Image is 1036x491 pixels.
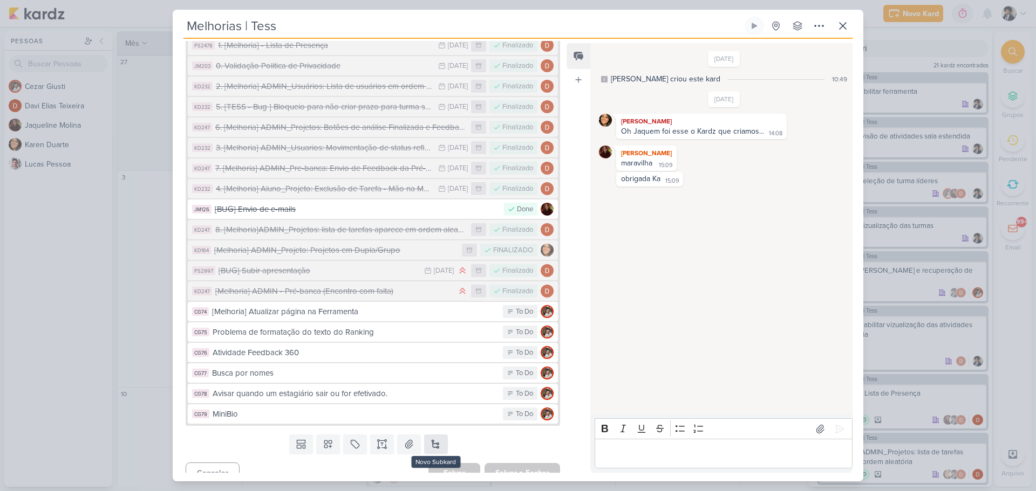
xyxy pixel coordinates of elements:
[192,225,212,234] div: KD247
[213,347,497,359] div: Atividade Feedback 360
[215,224,466,236] div: 8. [Melhoria]ADMIN_Projetos: lista de tarefas aparece em ordem aleatória
[216,60,433,72] div: 0. Validação Politica de Privacidade
[448,63,468,70] div: [DATE]
[769,129,782,138] div: 14:08
[502,122,533,133] div: Finalizado
[216,142,433,154] div: 3. [Melhoria] ADMIN_Usuarios: Movimentação de status refletir em Projetos
[595,418,853,439] div: Editor toolbar
[192,184,213,193] div: KD232
[448,165,468,172] div: [DATE]
[213,408,497,420] div: MiniBio
[457,286,468,296] div: Prioridade Alta
[188,117,558,137] button: KD247 6. [Melhoria] ADMIN_Projetos: Botões de análise Finalizada e Feedback Finalizado
[541,305,554,318] img: Cezar Giusti
[192,123,212,132] div: KD247
[188,404,558,424] button: CG79 MiniBio To Do
[502,143,533,154] div: Finalizado
[541,366,554,379] img: Cezar Giusti
[611,73,720,85] div: [PERSON_NAME] criou este kard
[183,16,742,36] input: Kard Sem Título
[192,246,211,254] div: KD164
[516,307,533,317] div: To Do
[219,265,419,277] div: [BUG] Subir apresentação
[502,40,533,51] div: Finalizado
[192,102,213,111] div: KD232
[517,204,533,215] div: Done
[516,348,533,358] div: To Do
[213,326,497,338] div: Problema de formatação do texto do Ranking
[215,162,433,175] div: 7. [Melhoria] ADMIN_Pre-banca: Envio de Feedback da Pré-banca pelo perfil de usuário Admin.
[214,244,456,257] div: [Melhoria] ADMIN_Projeto: Projetos em Dupla/Grupo
[502,266,533,276] div: Finalizado
[541,244,554,257] img: Karen Duarte
[541,203,554,216] img: Jaqueline Molina
[618,116,785,127] div: [PERSON_NAME]
[665,177,679,185] div: 15:09
[411,456,460,468] div: Novo Subkard
[448,185,468,192] div: [DATE]
[448,42,468,49] div: [DATE]
[541,326,554,338] img: Cezar Giusti
[216,80,433,93] div: 2. [Melhoria] ADMIN_Usuários: Lista de usuários em ordem Alfabética
[541,59,554,72] img: Davi Elias Teixeira
[215,285,452,298] div: [Melhoria] ADMIN - Pré-banca (Encontro com falta)
[188,56,558,75] button: JM203 0. Validação Politica de Privacidade [DATE] Finalizado
[213,388,497,400] div: Avisar quando um estagiário sair ou for efetivado.
[493,245,533,256] div: FINALIZADO
[192,348,209,357] div: CG76
[502,286,533,297] div: Finalizado
[192,41,215,50] div: PS2478
[188,261,558,280] button: PS2997 [BUG] Subir apresentação [DATE] Finalizado
[188,36,558,55] button: PS2478 1. [Melhoria] - Lista de Presença [DATE] Finalizado
[216,183,433,195] div: 4. [Melhoria] Aluno_Projeto: Exclusão de Tarefa - Mão na Massa
[502,81,533,92] div: Finalizado
[192,410,209,418] div: CG79
[750,22,759,30] div: Ligar relógio
[192,266,215,275] div: PS2997
[516,327,533,338] div: To Do
[192,143,213,152] div: KD232
[599,114,612,127] img: Karen Duarte
[541,387,554,400] img: Cezar Giusti
[188,158,558,178] button: KD247 7. [Melhoria] ADMIN_Pre-banca: Envio de Feedback da Pré-banca pelo perfil de usuário Admin....
[216,101,433,113] div: 5. [TESS - Bug ] Bloqueio para não criar prazo para turma sem projeto
[192,389,209,398] div: CG78
[541,39,554,52] img: Davi Elias Teixeira
[188,240,558,260] button: KD164 [Melhoria] ADMIN_Projeto: Projetos em Dupla/Grupo FINALIZADO
[192,82,213,91] div: KD232
[618,148,674,158] div: [PERSON_NAME]
[502,61,533,72] div: Finalizado
[541,223,554,236] img: Davi Elias Teixeira
[434,267,454,274] div: [DATE]
[502,102,533,113] div: Finalizado
[541,264,554,277] img: Davi Elias Teixeira
[621,158,652,168] div: maravilha
[502,163,533,174] div: Finalizado
[218,39,433,52] div: 1. [Melhoria] - Lista de Presença
[188,77,558,96] button: KD232 2. [Melhoria] ADMIN_Usuários: Lista de usuários em ordem Alfabética [DATE] Finalizado
[541,162,554,175] img: Davi Elias Teixeira
[192,287,212,295] div: KD247
[192,307,209,316] div: CG74
[448,103,468,110] div: [DATE]
[188,343,558,362] button: CG76 Atividade Feedback 360 To Do
[832,74,847,84] div: 10:49
[541,80,554,93] img: Davi Elias Teixeira
[659,161,672,170] div: 15:09
[516,389,533,399] div: To Do
[541,182,554,195] img: Davi Elias Teixeira
[212,306,497,318] div: [Melhoria] Atualizar página na Ferramenta
[188,220,558,239] button: KD247 8. [Melhoria]ADMIN_Projetos: lista de tarefas aparece em ordem aleatória Finalizado
[516,368,533,379] div: To Do
[215,121,466,134] div: 6. [Melhoria] ADMIN_Projetos: Botões de análise Finalizada e Feedback
[502,184,533,195] div: Finalizado
[621,174,660,183] div: obrigada Ka
[541,285,554,298] img: Davi Elias Teixeira
[188,138,558,157] button: KD232 3. [Melhoria] ADMIN_Usuarios: Movimentação de status refletir em Projetos [DATE] Finalizado
[188,97,558,116] button: KD232 5. [TESS - Bug ] Bloqueio para não criar prazo para turma sem projeto [DATE] Finalizado
[457,265,468,276] div: Prioridade Alta
[188,302,558,321] button: CG74 [Melhoria] Atualizar página na Ferramenta To Do
[541,141,554,154] img: Davi Elias Teixeira
[186,462,240,483] button: Cancelar
[192,328,209,336] div: CG75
